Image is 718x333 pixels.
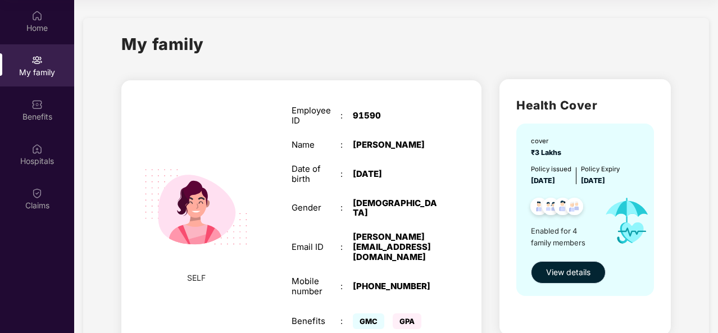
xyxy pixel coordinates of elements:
img: svg+xml;base64,PHN2ZyB4bWxucz0iaHR0cDovL3d3dy53My5vcmcvMjAwMC9zdmciIHdpZHRoPSI0OC45NDMiIGhlaWdodD... [525,194,553,222]
h1: My family [121,31,204,57]
img: svg+xml;base64,PHN2ZyB4bWxucz0iaHR0cDovL3d3dy53My5vcmcvMjAwMC9zdmciIHdpZHRoPSI0OC45NDMiIGhlaWdodD... [549,194,576,222]
span: [DATE] [581,176,605,185]
div: Policy Expiry [581,164,620,174]
div: 91590 [353,111,438,121]
span: Enabled for 4 family members [531,225,596,248]
div: Benefits [292,316,340,326]
div: [PHONE_NUMBER] [353,281,438,291]
div: : [340,203,353,213]
img: svg+xml;base64,PHN2ZyB4bWxucz0iaHR0cDovL3d3dy53My5vcmcvMjAwMC9zdmciIHdpZHRoPSI0OC45MTUiIGhlaWdodD... [537,194,565,222]
img: svg+xml;base64,PHN2ZyB3aWR0aD0iMjAiIGhlaWdodD0iMjAiIHZpZXdCb3g9IjAgMCAyMCAyMCIgZmlsbD0ibm9uZSIgeG... [31,54,43,66]
div: Name [292,140,340,150]
div: : [340,140,353,150]
span: GMC [353,313,384,329]
div: : [340,281,353,291]
img: svg+xml;base64,PHN2ZyBpZD0iQmVuZWZpdHMiIHhtbG5zPSJodHRwOi8vd3d3LnczLm9yZy8yMDAwL3N2ZyIgd2lkdGg9Ij... [31,99,43,110]
div: : [340,316,353,326]
div: cover [531,136,565,146]
div: [DEMOGRAPHIC_DATA] [353,198,438,218]
img: icon [596,186,659,256]
div: Mobile number [292,276,340,296]
img: svg+xml;base64,PHN2ZyBpZD0iSG9tZSIgeG1sbnM9Imh0dHA6Ly93d3cudzMub3JnLzIwMDAvc3ZnIiB3aWR0aD0iMjAiIG... [31,10,43,21]
span: [DATE] [531,176,555,185]
img: svg+xml;base64,PHN2ZyBpZD0iQ2xhaW0iIHhtbG5zPSJodHRwOi8vd3d3LnczLm9yZy8yMDAwL3N2ZyIgd2lkdGg9IjIwIi... [31,188,43,199]
div: [PERSON_NAME] [353,140,438,150]
img: svg+xml;base64,PHN2ZyBpZD0iSG9zcGl0YWxzIiB4bWxucz0iaHR0cDovL3d3dy53My5vcmcvMjAwMC9zdmciIHdpZHRoPS... [31,143,43,154]
div: : [340,169,353,179]
img: svg+xml;base64,PHN2ZyB4bWxucz0iaHR0cDovL3d3dy53My5vcmcvMjAwMC9zdmciIHdpZHRoPSIyMjQiIGhlaWdodD0iMT... [131,142,261,272]
div: : [340,242,353,252]
div: Employee ID [292,106,340,126]
div: [DATE] [353,169,438,179]
button: View details [531,261,606,284]
div: Policy issued [531,164,571,174]
img: svg+xml;base64,PHN2ZyB4bWxucz0iaHR0cDovL3d3dy53My5vcmcvMjAwMC9zdmciIHdpZHRoPSI0OC45NDMiIGhlaWdodD... [561,194,588,222]
span: SELF [187,272,206,284]
span: GPA [393,313,421,329]
div: : [340,111,353,121]
div: Email ID [292,242,340,252]
span: View details [546,266,590,279]
div: Date of birth [292,164,340,184]
span: ₹3 Lakhs [531,148,565,157]
div: Gender [292,203,340,213]
div: [PERSON_NAME][EMAIL_ADDRESS][DOMAIN_NAME] [353,232,438,262]
h2: Health Cover [516,96,653,115]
